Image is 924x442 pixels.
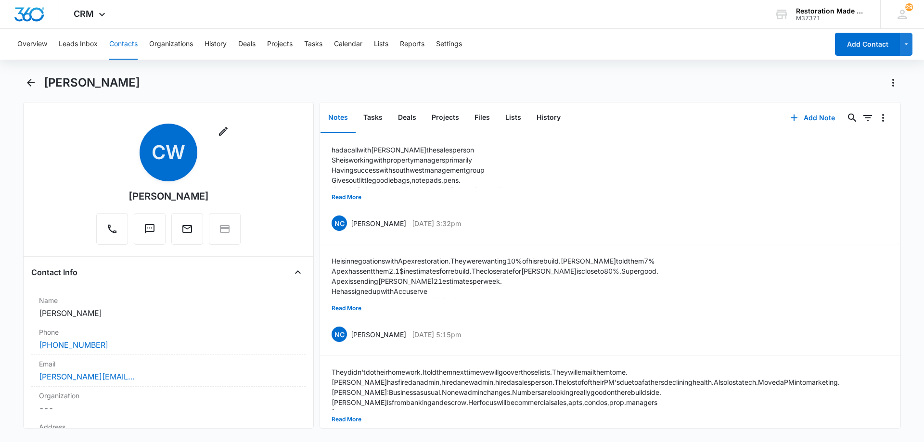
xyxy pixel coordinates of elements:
p: [DATE] 5:15pm [412,329,461,340]
button: Back [23,75,38,90]
button: Notes [321,103,356,133]
div: Name[PERSON_NAME] [31,291,306,323]
button: Actions [885,75,901,90]
span: NC [332,327,347,342]
button: Contacts [109,29,138,60]
button: Read More [332,188,361,206]
p: She is working with property managers primarily [332,155,595,165]
div: [PERSON_NAME] [128,189,209,203]
button: Reports [400,29,424,60]
p: Gives out little goodie bags, notepads, pens. [332,175,595,185]
div: Organization--- [31,387,306,418]
span: CW [140,124,197,181]
p: He has signed up with Accuserve [332,286,658,296]
a: Call [96,228,128,236]
button: History [529,103,568,133]
button: Search... [845,110,860,126]
label: Email [39,359,298,369]
button: Deals [238,29,256,60]
button: Projects [424,103,467,133]
a: [PHONE_NUMBER] [39,339,108,351]
p: [PERSON_NAME] [351,218,406,228]
div: notifications count [905,3,913,11]
button: Read More [332,410,361,429]
p: Apex is sending [PERSON_NAME] 21 estimates per week. [332,276,658,286]
label: Phone [39,327,298,337]
a: [PERSON_NAME][EMAIL_ADDRESS][DOMAIN_NAME] [39,371,135,382]
button: Close [290,265,306,280]
h1: [PERSON_NAME] [44,76,140,90]
span: NC [332,215,347,231]
button: Overview [17,29,47,60]
button: Deals [390,103,424,133]
button: Organizations [149,29,193,60]
p: she asks for business cards and then emails them the next day. [332,185,595,195]
button: Files [467,103,498,133]
div: account id [796,15,866,22]
button: Text [134,213,166,245]
a: Email [171,228,203,236]
button: Email [171,213,203,245]
a: Text [134,228,166,236]
p: Having success with southwest management group [332,165,595,175]
button: Lists [498,103,529,133]
div: account name [796,7,866,15]
button: Lists [374,29,388,60]
dd: --- [39,403,298,414]
button: Leads Inbox [59,29,98,60]
p: had a call with [PERSON_NAME] the sales person [332,145,595,155]
label: Name [39,295,298,305]
div: Phone[PHONE_NUMBER] [31,323,306,355]
button: Filters [860,110,875,126]
button: Call [96,213,128,245]
button: Settings [436,29,462,60]
label: Address [39,422,298,432]
span: CRM [74,9,94,19]
p: [DATE] 3:32pm [412,218,461,228]
button: Read More [332,299,361,317]
label: Organization [39,391,298,401]
button: Calendar [334,29,362,60]
button: Projects [267,29,293,60]
p: I told him again that I need to work with his sales rep. [332,296,658,306]
button: Tasks [304,29,322,60]
button: Add Contact [835,33,900,56]
button: Add Note [781,106,845,129]
div: Email[PERSON_NAME][EMAIL_ADDRESS][DOMAIN_NAME] [31,355,306,387]
button: Tasks [356,103,390,133]
h4: Contact Info [31,266,77,278]
p: He is in negoations with Apex restoration. They were wanting 10% of his rebuild. [PERSON_NAME] to... [332,256,658,266]
p: [PERSON_NAME] [351,329,406,340]
dd: [PERSON_NAME] [39,307,298,319]
button: Overflow Menu [875,110,891,126]
span: 29 [905,3,913,11]
p: Apex has sent them 2.1$ in estimates for rebuild. The close rate for [PERSON_NAME] is close to 80... [332,266,658,276]
button: History [205,29,227,60]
